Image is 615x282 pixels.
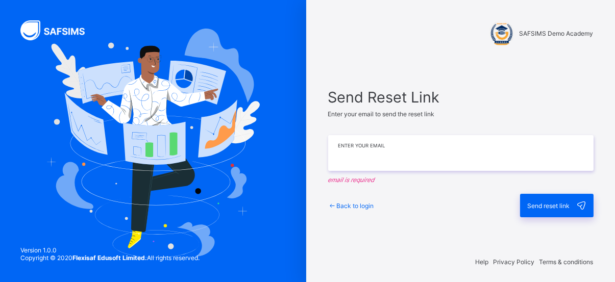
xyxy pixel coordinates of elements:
span: Version 1.0.0 [20,246,200,254]
em: email is required [328,176,594,184]
span: Terms & conditions [539,258,594,266]
span: Help [476,258,489,266]
span: Copyright © 2020 All rights reserved. [20,254,200,262]
img: Hero Image [46,29,259,258]
span: Send reset link [528,202,570,210]
span: Enter your email to send the reset link [328,110,435,118]
img: SAFSIMS Logo [20,20,97,40]
strong: Flexisaf Edusoft Limited. [72,254,147,262]
a: Back to login [328,202,374,210]
span: Back to login [336,202,374,210]
span: SAFSIMS Demo Academy [520,30,594,37]
span: Privacy Policy [494,258,535,266]
img: SAFSIMS Demo Academy [489,20,514,46]
span: Send Reset Link [328,88,594,106]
